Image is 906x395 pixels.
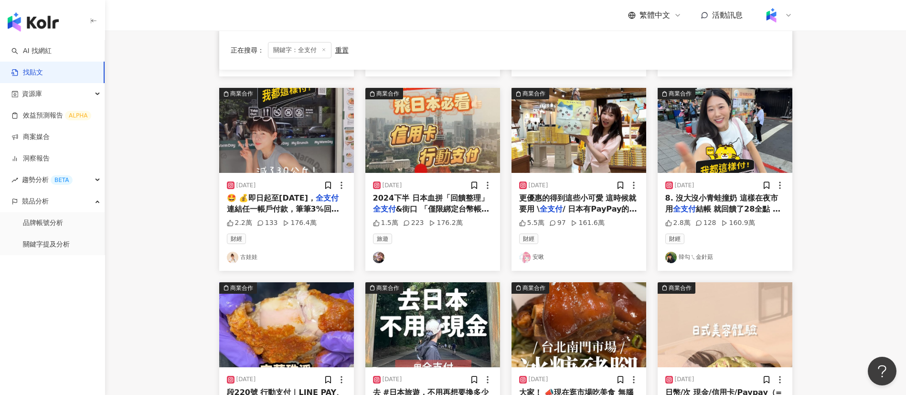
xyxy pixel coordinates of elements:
[257,218,278,228] div: 133
[658,88,792,173] div: post-image商業合作
[227,204,339,224] span: 連結任一帳戶付款，筆筆3%回饋無上
[11,132,50,142] a: 商案媒合
[665,234,684,244] span: 財經
[665,204,780,224] span: 結帳 就回饋了28全點 等於省了
[519,234,538,244] span: 財經
[11,177,18,183] span: rise
[335,46,349,54] div: 重置
[373,234,392,244] span: 旅遊
[227,252,346,263] a: KOL Avatar古娃娃
[665,252,785,263] a: KOL Avatar韓勾ㄟ金針菇
[227,234,246,244] span: 財經
[227,218,252,228] div: 2.2萬
[373,218,398,228] div: 1.5萬
[268,42,331,58] span: 關鍵字：全支付
[519,204,637,224] span: / 日本有PayPay的地方就能使
[11,68,43,77] a: 找貼文
[51,175,73,185] div: BETA
[219,282,354,367] div: post-image商業合作
[665,193,778,213] span: 8. 沒大沒小青蛙撞奶 這樣在夜市用
[8,12,59,32] img: logo
[540,204,563,214] mark: 全支付
[665,218,691,228] div: 2.8萬
[236,181,256,190] div: [DATE]
[230,283,253,293] div: 商業合作
[519,193,637,213] span: 更優惠的得到這些小可愛 這時候就要用 \
[571,218,605,228] div: 161.6萬
[519,218,544,228] div: 5.5萬
[23,218,63,228] a: 品牌帳號分析
[11,154,50,163] a: 洞察報告
[712,11,743,20] span: 活動訊息
[512,88,646,173] div: post-image商業合作
[673,204,696,214] mark: 全支付
[695,218,716,228] div: 128
[512,88,646,173] img: post-image
[373,252,384,263] img: KOL Avatar
[22,191,49,212] span: 競品分析
[762,6,780,24] img: Kolr%20app%20icon%20%281%29.png
[675,375,694,384] div: [DATE]
[383,375,402,384] div: [DATE]
[429,218,463,228] div: 176.2萬
[11,111,91,120] a: 效益預測報告ALPHA
[11,46,52,56] a: searchAI 找網紅
[283,218,317,228] div: 176.4萬
[219,282,354,367] img: post-image
[373,252,492,263] a: KOL Avatar
[231,46,264,54] span: 正在搜尋 ：
[365,88,500,173] div: post-image商業合作
[22,83,42,105] span: 資源庫
[365,282,500,367] img: post-image
[669,283,692,293] div: 商業合作
[230,89,253,98] div: 商業合作
[236,375,256,384] div: [DATE]
[365,282,500,367] div: post-image商業合作
[373,204,490,224] span: &街口 「僅限綁定台幣帳戶 、數位
[403,218,424,228] div: 223
[373,193,489,203] span: 2024下半 日本血拼「回饋整理」
[675,181,694,190] div: [DATE]
[669,89,692,98] div: 商業合作
[665,252,677,263] img: KOL Avatar
[519,252,639,263] a: KOL Avatar安啾
[640,10,670,21] span: 繁體中文
[519,252,531,263] img: KOL Avatar
[316,193,339,203] mark: 全支付
[219,88,354,173] div: post-image商業合作
[227,193,316,203] span: 🤩 💰即日起至[DATE]，
[365,88,500,173] img: post-image
[376,89,399,98] div: 商業合作
[373,204,396,214] mark: 全支付
[522,89,545,98] div: 商業合作
[512,282,646,367] img: post-image
[549,218,566,228] div: 97
[383,181,402,190] div: [DATE]
[522,283,545,293] div: 商業合作
[658,282,792,367] div: post-image商業合作
[868,357,896,385] iframe: Help Scout Beacon - Open
[658,282,792,367] img: post-image
[529,181,548,190] div: [DATE]
[529,375,548,384] div: [DATE]
[721,218,755,228] div: 160.9萬
[227,252,238,263] img: KOL Avatar
[376,283,399,293] div: 商業合作
[22,169,73,191] span: 趨勢分析
[23,240,70,249] a: 關鍵字提及分析
[512,282,646,367] div: post-image商業合作
[658,88,792,173] img: post-image
[219,88,354,173] img: post-image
